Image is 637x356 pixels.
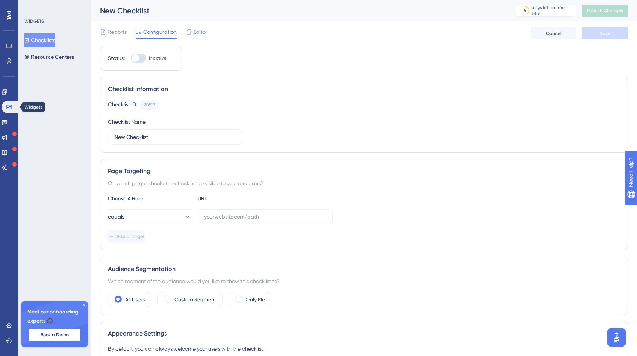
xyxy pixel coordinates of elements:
div: URL [198,194,281,203]
span: Configuration [143,27,177,36]
input: yourwebsite.com/path [204,213,326,221]
span: Need Help? [18,2,47,11]
div: Page Targeting [108,167,620,176]
button: Cancel [531,27,576,39]
span: equals [108,212,124,221]
span: Book a Demo [41,332,69,338]
div: New Checklist [100,5,497,16]
span: Reports [108,27,127,36]
button: Add a Target [108,230,145,243]
div: Audience Segmentation [108,265,620,274]
div: On which pages should the checklist be visible to your end users? [108,179,620,188]
div: Appearance Settings [108,329,620,338]
span: Editor [193,27,207,36]
div: Checklist Name [108,117,146,126]
button: Resource Centers [24,50,74,64]
div: Status: [108,54,125,63]
label: Only Me [246,295,265,304]
button: Book a Demo [29,329,80,341]
label: All Users [125,295,145,304]
div: Checklist Information [108,85,620,94]
div: Which segment of the audience would you like to show this checklist to? [108,277,620,286]
label: Custom Segment [174,295,216,304]
button: Publish Changes [582,5,628,17]
div: Choose A Rule [108,194,191,203]
div: Checklist ID: [108,100,137,110]
div: WIDGETS [24,18,44,24]
button: Checklists [24,33,55,47]
span: Save [600,30,610,36]
span: Inactive [149,55,166,61]
span: Meet our onboarding experts 🎧 [27,307,82,326]
button: equals [108,209,191,224]
div: days left in free trial [532,5,574,17]
button: Save [582,27,628,39]
iframe: UserGuiding AI Assistant Launcher [605,326,628,349]
div: 20512 [144,102,155,108]
span: Cancel [546,30,562,36]
input: Type your Checklist name [115,133,237,141]
span: Add a Target [116,233,145,239]
span: Publish Changes [587,8,623,14]
div: 6 [524,8,526,14]
div: By default, you can always welcome your users with the checklist. [108,344,620,353]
